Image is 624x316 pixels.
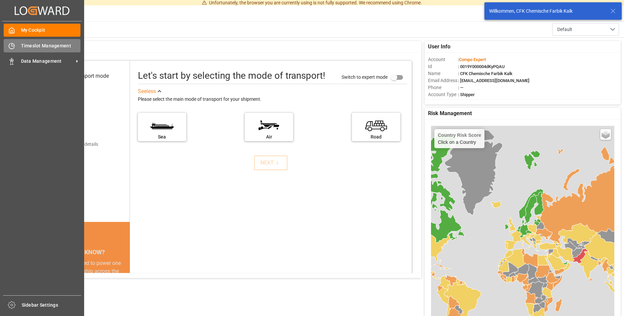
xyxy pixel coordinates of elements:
span: Account Type [428,91,458,98]
button: NEXT [254,155,287,170]
span: Account [428,56,458,63]
span: : [458,57,486,62]
a: My Cockpit [4,24,80,37]
button: open menu [552,23,619,36]
div: Road [355,133,397,140]
span: Default [557,26,572,33]
div: Let's start by selecting the mode of transport! [138,69,325,83]
div: Willkommen, CFK Chemische Farbik Kalk [489,8,604,15]
div: Please select the main mode of transport for your shipment. [138,95,407,103]
span: : 0019Y000004dKyPQAU [458,64,505,69]
div: See less [138,87,156,95]
span: Phone [428,84,458,91]
span: Compo Expert [459,57,486,62]
button: next slide / item [121,259,130,315]
span: Switch to expert mode [342,74,388,80]
span: Risk Management [428,109,472,117]
div: Click on a Country [438,132,481,145]
span: Name [428,70,458,77]
h4: Country Risk Score [438,132,481,138]
div: Sea [141,133,183,140]
span: Id [428,63,458,70]
div: Air [248,133,290,140]
span: Data Management [21,58,74,65]
a: Layers [600,129,611,140]
span: : — [458,85,463,90]
span: User Info [428,43,450,51]
span: Email Address [428,77,458,84]
span: : CFK Chemische Farbik Kalk [458,71,512,76]
span: : [EMAIL_ADDRESS][DOMAIN_NAME] [458,78,530,83]
div: NEXT [260,159,281,167]
a: Timeslot Management [4,39,80,52]
span: Timeslot Management [21,42,81,49]
span: Sidebar Settings [22,302,81,309]
span: My Cockpit [21,27,81,34]
span: : Shipper [458,92,475,97]
div: Select transport mode [57,72,109,80]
